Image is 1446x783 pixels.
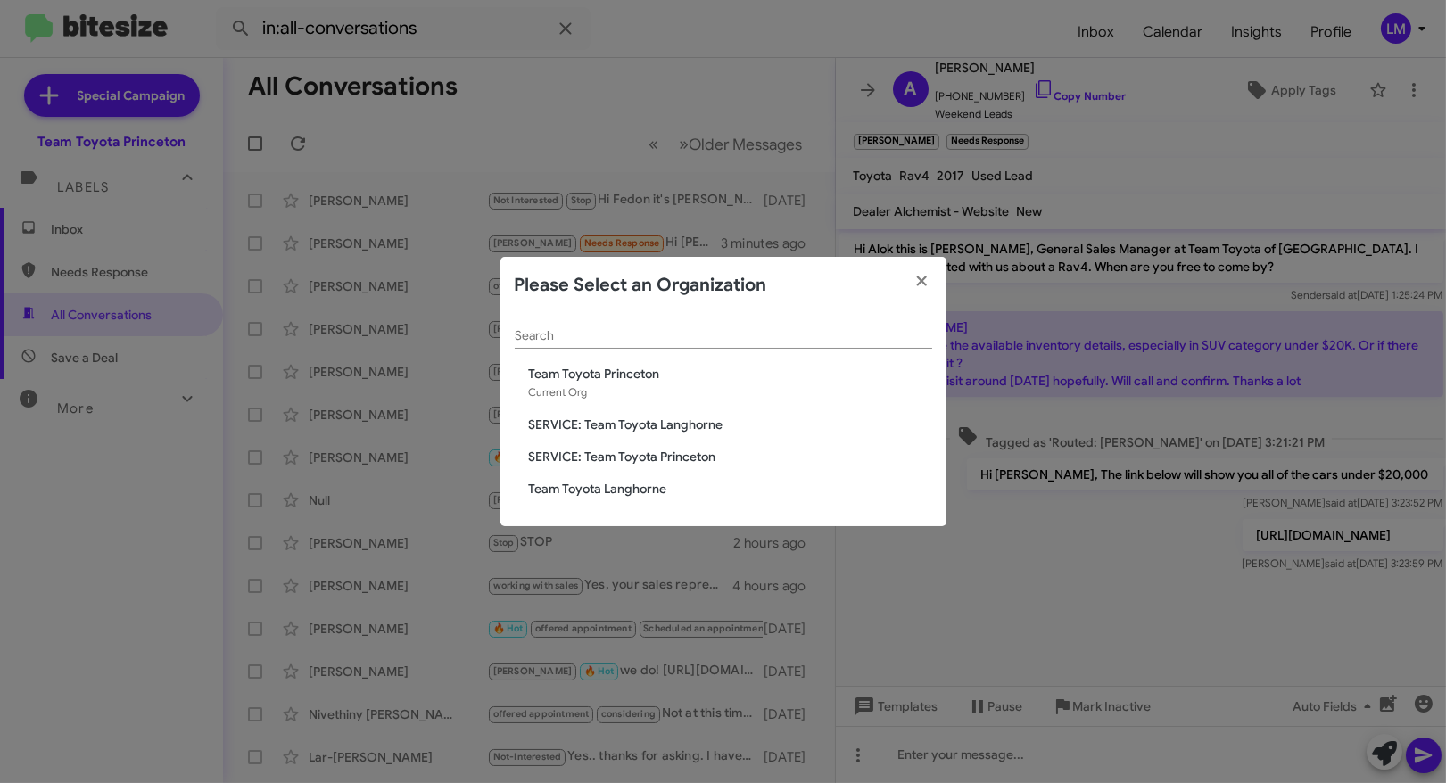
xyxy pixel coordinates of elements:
span: Team Toyota Princeton [529,365,932,383]
span: Team Toyota Langhorne [529,480,932,498]
span: SERVICE: Team Toyota Langhorne [529,416,932,433]
span: Current Org [529,385,588,399]
span: SERVICE: Team Toyota Princeton [529,448,932,466]
h2: Please Select an Organization [515,271,767,300]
